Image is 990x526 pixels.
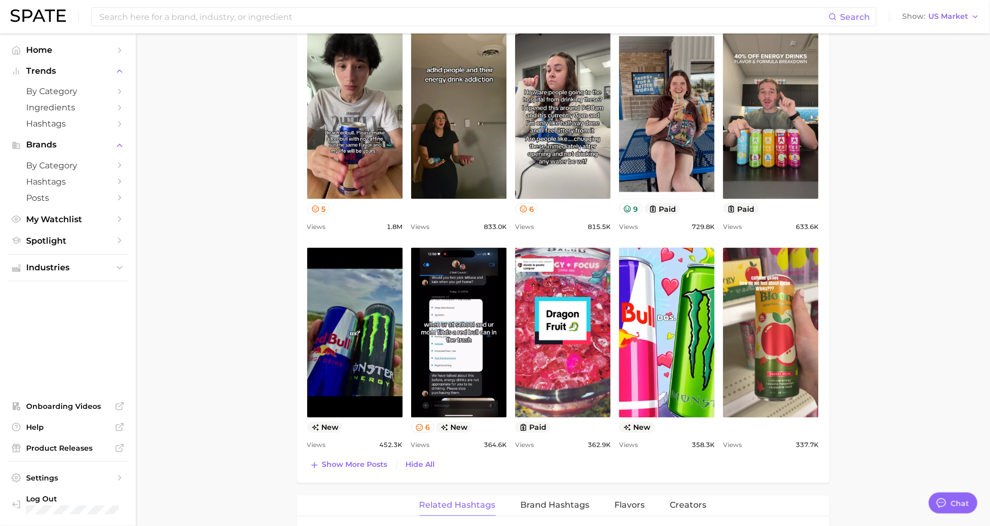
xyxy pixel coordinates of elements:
span: Views [307,221,326,233]
span: Spotlight [26,236,110,246]
span: 1.8m [387,221,403,233]
span: Trends [26,66,110,76]
a: Ingredients [8,99,127,116]
span: Views [619,439,638,452]
span: 364.6k [484,439,507,452]
span: Ingredients [26,102,110,112]
span: Search [840,12,870,22]
span: Views [411,221,430,233]
span: Views [515,439,534,452]
a: Settings [8,470,127,486]
span: 362.9k [588,439,611,452]
span: Show more posts [322,461,388,470]
span: Views [723,221,742,233]
a: Product Releases [8,440,127,456]
a: Hashtags [8,116,127,132]
a: Hashtags [8,174,127,190]
img: SPATE [10,9,66,22]
span: Show [902,14,925,19]
span: Onboarding Videos [26,402,110,411]
button: 6 [411,422,435,433]
a: Posts [8,190,127,206]
span: new [307,422,343,433]
a: Spotlight [8,233,127,249]
span: Related Hashtags [420,501,496,510]
a: Log out. Currently logged in with e-mail jhayes@hunterpr.com. [8,491,127,518]
a: Home [8,42,127,58]
span: Views [723,439,742,452]
span: 452.3k [380,439,403,452]
button: 9 [619,203,643,214]
span: Creators [670,501,707,510]
a: My Watchlist [8,211,127,227]
span: Log Out [26,494,119,504]
span: Hide All [406,461,435,470]
button: 5 [307,203,330,214]
span: 833.0k [484,221,507,233]
span: 815.5k [588,221,611,233]
button: Industries [8,260,127,276]
span: Home [26,45,110,55]
span: 633.6k [796,221,819,233]
span: Help [26,422,110,432]
span: 337.7k [796,439,819,452]
span: US Market [928,14,968,19]
span: new [619,422,655,433]
span: by Category [26,86,110,96]
button: paid [515,422,551,433]
span: Industries [26,263,110,272]
a: by Category [8,157,127,174]
span: new [436,422,472,433]
span: Posts [26,193,110,203]
button: Hide All [403,458,438,472]
span: Hashtags [26,177,110,187]
a: Onboarding Videos [8,398,127,414]
button: paid [645,203,681,214]
span: Settings [26,473,110,483]
span: Flavors [615,501,645,510]
span: 358.3k [692,439,715,452]
input: Search here for a brand, industry, or ingredient [98,8,829,26]
a: Help [8,419,127,435]
span: Brand Hashtags [521,501,590,510]
button: paid [723,203,759,214]
span: Views [515,221,534,233]
button: Trends [8,63,127,79]
button: ShowUS Market [900,10,982,24]
span: Hashtags [26,119,110,129]
span: Views [411,439,430,452]
span: Views [619,221,638,233]
button: Brands [8,137,127,153]
button: 6 [515,203,539,214]
span: My Watchlist [26,214,110,224]
button: Show more posts [307,458,390,473]
a: by Category [8,83,127,99]
span: Brands [26,140,110,150]
span: by Category [26,161,110,170]
span: Product Releases [26,443,110,453]
span: 729.8k [692,221,715,233]
span: Views [307,439,326,452]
